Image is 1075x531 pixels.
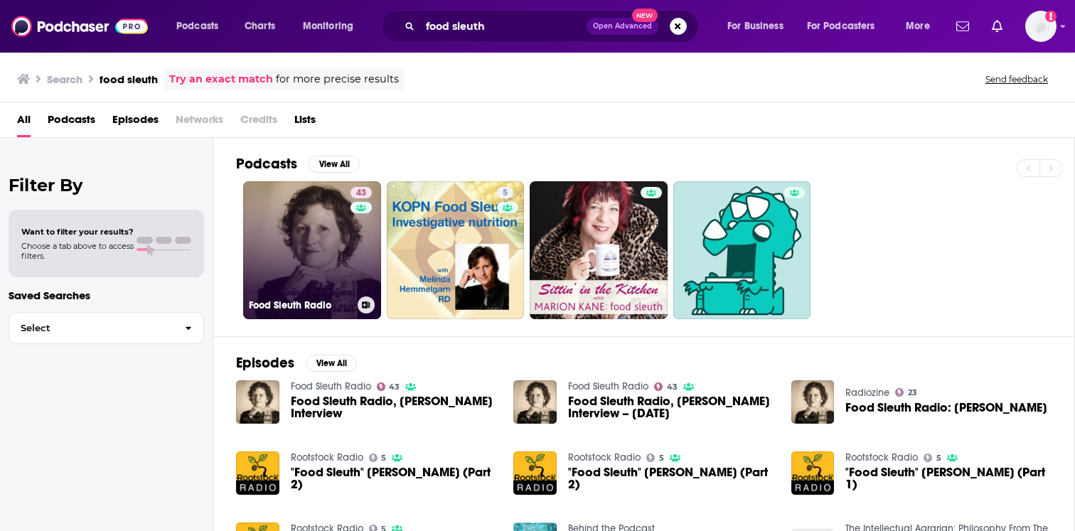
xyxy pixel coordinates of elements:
span: Credits [240,108,277,137]
img: "Food Sleuth" Melinda Hemmelgarn (Part 2) [513,451,557,495]
a: Food Sleuth Radio: Patty Lovera [845,402,1047,414]
button: View All [306,355,357,372]
a: PodcastsView All [236,155,360,173]
img: Food Sleuth Radio, Brenda Davis Interview – 11/2/2017 [513,380,557,424]
button: open menu [293,15,372,38]
a: Podcasts [48,108,95,137]
a: 43 [654,382,678,391]
input: Search podcasts, credits, & more... [420,15,587,38]
span: 43 [667,384,678,390]
button: open menu [798,15,896,38]
span: Podcasts [176,16,218,36]
span: 43 [389,384,400,390]
a: Food Sleuth Radio [291,380,371,392]
span: More [906,16,930,36]
span: "Food Sleuth" [PERSON_NAME] (Part 1) [845,466,1052,490]
a: Rootstock Radio [568,451,641,463]
span: Open Advanced [593,23,652,30]
a: Food Sleuth Radio [568,380,648,392]
img: Food Sleuth Radio: Patty Lovera [791,380,835,424]
span: 43 [356,186,366,200]
button: open menu [896,15,948,38]
span: For Business [727,16,783,36]
a: 5 [387,181,525,319]
span: "Food Sleuth" [PERSON_NAME] (Part 2) [291,466,497,490]
img: "Food Sleuth" Melinda Hemmelgarn (Part 2) [236,451,279,495]
h3: Food Sleuth Radio [249,299,352,311]
a: 43 [377,382,400,391]
h3: food sleuth [100,73,158,86]
span: Choose a tab above to access filters. [21,241,134,261]
a: 43 [351,187,372,198]
button: open menu [717,15,801,38]
a: Episodes [112,108,159,137]
span: Select [9,323,173,333]
p: Saved Searches [9,289,204,302]
button: Select [9,312,204,344]
a: Show notifications dropdown [951,14,975,38]
a: Rootstock Radio [845,451,918,463]
span: Logged in as EllaRoseMurphy [1025,11,1057,42]
span: Food Sleuth Radio: [PERSON_NAME] [845,402,1047,414]
img: Podchaser - Follow, Share and Rate Podcasts [11,13,148,40]
span: "Food Sleuth" [PERSON_NAME] (Part 2) [568,466,774,490]
a: 5 [646,454,664,462]
span: Food Sleuth Radio, [PERSON_NAME] Interview – [DATE] [568,395,774,419]
a: EpisodesView All [236,354,357,372]
span: Networks [176,108,223,137]
span: Monitoring [303,16,353,36]
a: 5 [497,187,513,198]
span: 5 [936,455,941,461]
a: "Food Sleuth" Melinda Hemmelgarn (Part 2) [291,466,497,490]
a: Try an exact match [169,71,273,87]
img: User Profile [1025,11,1057,42]
a: Food Sleuth Radio, Brenda Davis Interview [291,395,497,419]
button: Send feedback [981,73,1052,85]
a: Food Sleuth Radio, Brenda Davis Interview – 11/2/2017 [568,395,774,419]
span: Charts [245,16,275,36]
span: 5 [503,186,508,200]
img: Food Sleuth Radio, Brenda Davis Interview [236,380,279,424]
a: All [17,108,31,137]
img: "Food Sleuth" Melinda Hemmelgarn (Part 1) [791,451,835,495]
a: "Food Sleuth" Melinda Hemmelgarn (Part 1) [845,466,1052,490]
h2: Episodes [236,354,294,372]
a: "Food Sleuth" Melinda Hemmelgarn (Part 2) [568,466,774,490]
span: 5 [381,455,386,461]
span: New [632,9,658,22]
a: Rootstock Radio [291,451,363,463]
button: View All [309,156,360,173]
a: 5 [369,454,387,462]
a: 5 [924,454,941,462]
button: open menu [166,15,237,38]
div: Search podcasts, credits, & more... [395,10,712,43]
h2: Podcasts [236,155,297,173]
a: Charts [235,15,284,38]
button: Show profile menu [1025,11,1057,42]
span: Want to filter your results? [21,227,134,237]
h3: Search [47,73,82,86]
a: Radiozine [845,387,889,399]
span: for more precise results [276,71,399,87]
span: For Podcasters [807,16,875,36]
h2: Filter By [9,175,204,195]
a: 23 [895,388,917,397]
span: 23 [908,390,917,396]
span: 5 [659,455,664,461]
a: 43Food Sleuth Radio [243,181,381,319]
a: Lists [294,108,316,137]
svg: Email not verified [1045,11,1057,22]
a: Show notifications dropdown [986,14,1008,38]
span: Food Sleuth Radio, [PERSON_NAME] Interview [291,395,497,419]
